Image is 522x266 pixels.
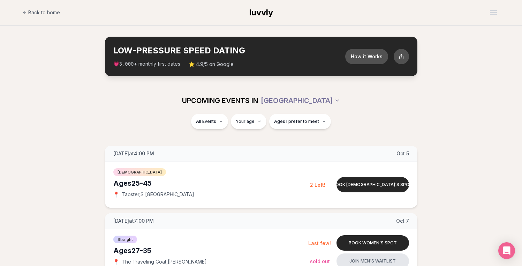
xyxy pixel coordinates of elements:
h2: LOW-PRESSURE SPEED DATING [113,45,345,56]
span: UPCOMING EVENTS IN [182,96,258,105]
a: luvvly [249,7,273,18]
span: ⭐ 4.9/5 on Google [189,61,234,68]
button: Ages I prefer to meet [269,114,331,129]
div: Ages 25-45 [113,178,310,188]
span: 2 Left! [310,182,325,188]
button: Your age [231,114,266,129]
span: Your age [236,119,255,124]
span: 💗 + monthly first dates [113,60,180,68]
button: Book women's spot [336,235,409,251]
span: The Traveling Goat , [PERSON_NAME] [122,258,207,265]
span: Last few! [308,240,331,246]
span: Oct 5 [396,150,409,157]
span: Sold Out [310,258,330,264]
span: Back to home [28,9,60,16]
span: [DATE] at 4:00 PM [113,150,154,157]
span: All Events [196,119,216,124]
button: [GEOGRAPHIC_DATA] [261,93,340,108]
a: Back to home [23,6,60,20]
span: luvvly [249,7,273,17]
span: [DATE] at 7:00 PM [113,217,154,224]
button: Book [DEMOGRAPHIC_DATA]'s spot [336,177,409,192]
span: Ages I prefer to meet [274,119,319,124]
span: 📍 [113,192,119,197]
div: Ages 27-35 [113,246,308,256]
div: Open Intercom Messenger [498,242,515,259]
button: All Events [191,114,228,129]
span: Oct 7 [396,217,409,224]
span: 📍 [113,259,119,265]
span: [DEMOGRAPHIC_DATA] [113,168,166,176]
span: Straight [113,236,137,243]
span: 3,000 [119,61,134,67]
span: Tapster , S [GEOGRAPHIC_DATA] [122,191,194,198]
button: How it Works [345,49,388,64]
button: Open menu [487,7,500,18]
